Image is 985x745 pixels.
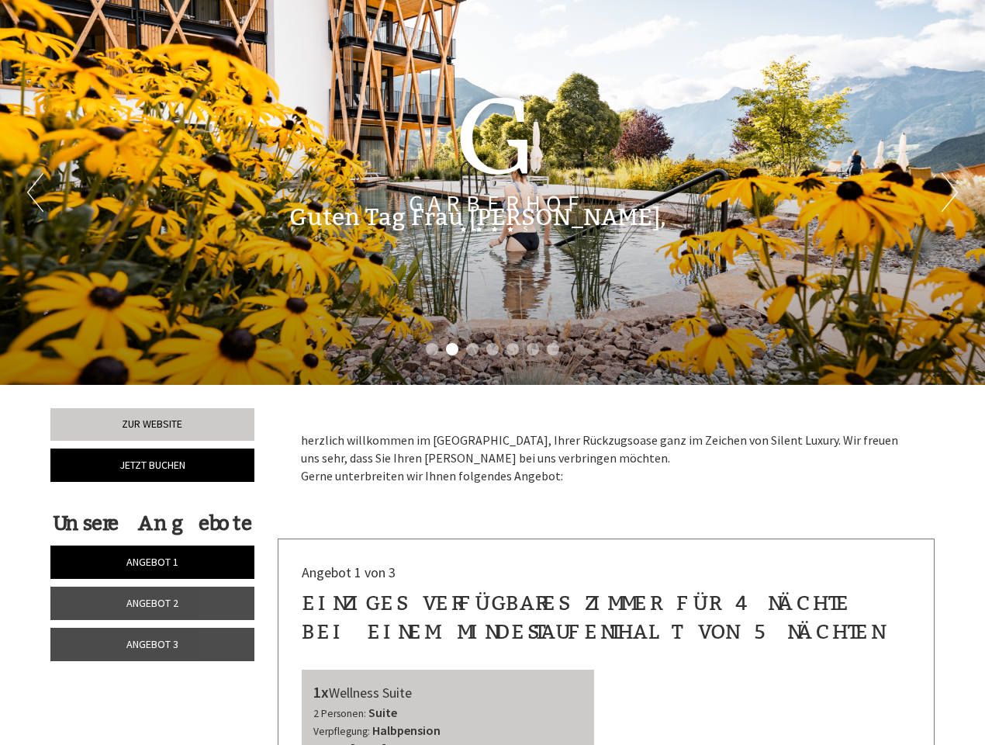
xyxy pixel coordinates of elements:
span: Angebot 3 [126,637,178,651]
p: herzlich willkommen im [GEOGRAPHIC_DATA], Ihrer Rückzugsoase ganz im Zeichen von Silent Luxury. W... [301,431,912,485]
h1: Guten Tag Frau [PERSON_NAME], [289,205,666,230]
button: Next [942,173,958,212]
span: Angebot 2 [126,596,178,610]
span: Angebot 1 [126,555,178,569]
b: Halbpension [372,722,441,738]
button: Previous [27,173,43,212]
span: Angebot 1 von 3 [302,563,396,581]
div: Wellness Suite [313,681,583,704]
div: Unsere Angebote [50,509,254,538]
small: Verpflegung: [313,725,370,738]
b: Suite [368,705,397,720]
b: 1x [313,682,329,702]
a: Zur Website [50,408,254,441]
small: 2 Personen: [313,707,366,720]
a: Jetzt buchen [50,449,254,482]
div: Einziges verfügbares Zimmer für 4 Nächte bei einem Mindestaufenthalt von 5 Nächten [302,589,911,646]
